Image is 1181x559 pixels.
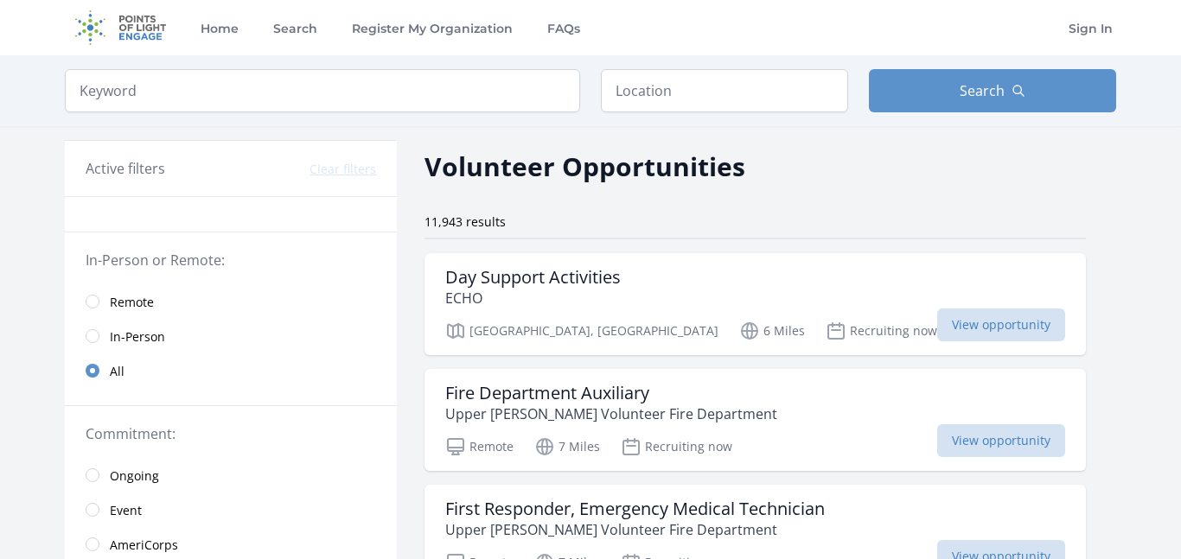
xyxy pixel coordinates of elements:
[425,213,506,230] span: 11,943 results
[445,288,621,308] p: ECHO
[534,436,600,457] p: 7 Miles
[425,147,745,186] h2: Volunteer Opportunities
[445,267,621,288] h3: Day Support Activities
[425,369,1086,471] a: Fire Department Auxiliary Upper [PERSON_NAME] Volunteer Fire Department Remote 7 Miles Recruiting...
[86,250,376,270] legend: In-Person or Remote:
[65,284,397,319] a: Remote
[445,403,777,424] p: Upper [PERSON_NAME] Volunteer Fire Department
[110,328,165,346] span: In-Person
[65,492,397,527] a: Event
[110,294,154,311] span: Remote
[960,80,1005,101] span: Search
[445,321,718,341] p: [GEOGRAPHIC_DATA], [GEOGRAPHIC_DATA]
[110,537,178,554] span: AmeriCorps
[65,69,580,112] input: Keyword
[445,519,825,540] p: Upper [PERSON_NAME] Volunteer Fire Department
[869,69,1116,112] button: Search
[110,467,159,485] span: Ongoing
[826,321,937,341] p: Recruiting now
[86,158,165,179] h3: Active filters
[601,69,848,112] input: Location
[110,502,142,519] span: Event
[445,499,825,519] h3: First Responder, Emergency Medical Technician
[65,353,397,388] a: All
[739,321,805,341] p: 6 Miles
[445,383,777,403] h3: Fire Department Auxiliary
[65,319,397,353] a: In-Person
[621,436,732,457] p: Recruiting now
[310,161,376,178] button: Clear filters
[425,253,1086,355] a: Day Support Activities ECHO [GEOGRAPHIC_DATA], [GEOGRAPHIC_DATA] 6 Miles Recruiting now View oppo...
[445,436,514,457] p: Remote
[937,424,1065,457] span: View opportunity
[937,308,1065,341] span: View opportunity
[110,363,124,380] span: All
[65,458,397,492] a: Ongoing
[86,423,376,444] legend: Commitment:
